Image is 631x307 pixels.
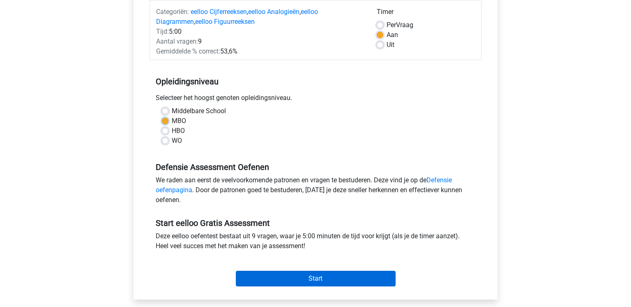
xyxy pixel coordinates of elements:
label: Middelbare School [172,106,226,116]
span: Tijd: [156,28,169,35]
h5: Opleidingsniveau [156,73,475,90]
label: MBO [172,116,186,126]
input: Start [236,271,396,286]
label: Uit [387,40,394,50]
div: 9 [150,37,371,47]
span: Gemiddelde % correct: [156,47,220,55]
div: , , , [150,7,371,27]
h5: Defensie Assessment Oefenen [156,162,475,172]
div: 5:00 [150,27,371,37]
a: eelloo Analogieën [248,8,299,16]
div: We raden aan eerst de veelvoorkomende patronen en vragen te bestuderen. Deze vind je op de . Door... [150,175,481,208]
label: Vraag [387,20,413,30]
div: Timer [377,7,475,20]
span: Categoriën: [156,8,189,16]
div: Deze eelloo oefentest bestaat uit 9 vragen, waar je 5:00 minuten de tijd voor krijgt (als je de t... [150,231,481,254]
label: WO [172,136,182,146]
label: Aan [387,30,398,40]
a: eelloo Figuurreeksen [195,18,255,26]
div: 53,6% [150,47,371,56]
h5: Start eelloo Gratis Assessment [156,218,475,228]
span: Per [387,21,396,29]
div: Selecteer het hoogst genoten opleidingsniveau. [150,93,481,106]
a: eelloo Cijferreeksen [191,8,247,16]
label: HBO [172,126,185,136]
span: Aantal vragen: [156,37,198,45]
